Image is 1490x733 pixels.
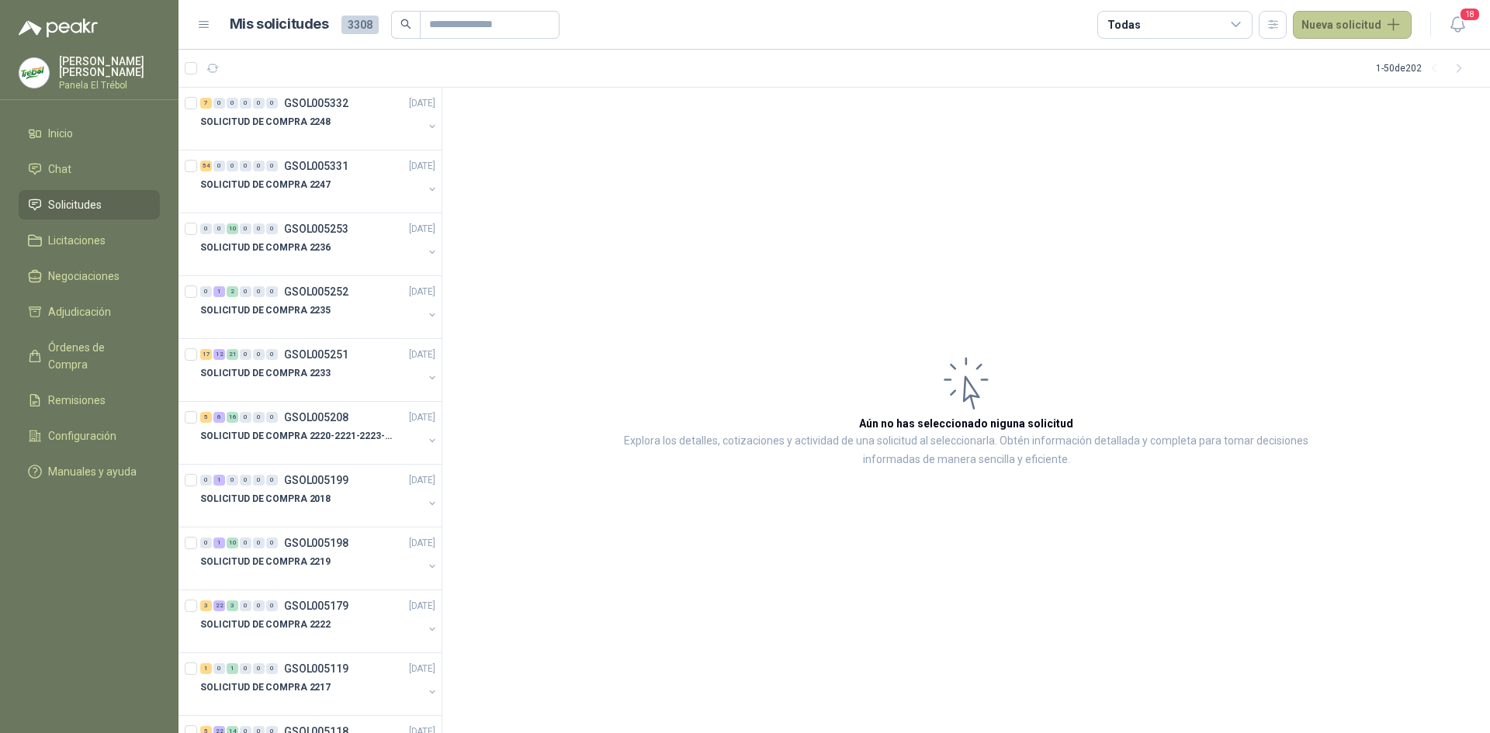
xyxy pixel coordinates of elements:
div: 0 [253,600,265,611]
p: GSOL005253 [284,223,348,234]
a: 0 1 10 0 0 0 GSOL005198[DATE] SOLICITUD DE COMPRA 2219 [200,534,438,583]
a: 5 6 16 0 0 0 GSOL005208[DATE] SOLICITUD DE COMPRA 2220-2221-2223-2224 [200,408,438,458]
button: 18 [1443,11,1471,39]
p: SOLICITUD DE COMPRA 2235 [200,303,331,318]
p: SOLICITUD DE COMPRA 2236 [200,240,331,255]
p: [DATE] [409,473,435,488]
p: GSOL005208 [284,412,348,423]
p: GSOL005332 [284,98,348,109]
p: SOLICITUD DE COMPRA 2248 [200,115,331,130]
div: 0 [200,286,212,297]
div: 0 [240,663,251,674]
span: 18 [1459,7,1481,22]
div: 0 [266,349,278,360]
div: 0 [253,475,265,486]
div: 0 [266,286,278,297]
a: Chat [19,154,160,184]
div: 0 [227,161,238,171]
div: 0 [240,600,251,611]
div: 3 [227,600,238,611]
div: 6 [213,412,225,423]
a: Configuración [19,421,160,451]
div: 0 [200,223,212,234]
div: 0 [213,223,225,234]
div: 21 [227,349,238,360]
div: 0 [266,475,278,486]
h3: Aún no has seleccionado niguna solicitud [859,415,1073,432]
div: 0 [253,223,265,234]
div: 0 [266,223,278,234]
a: 0 0 10 0 0 0 GSOL005253[DATE] SOLICITUD DE COMPRA 2236 [200,220,438,269]
a: 1 0 1 0 0 0 GSOL005119[DATE] SOLICITUD DE COMPRA 2217 [200,659,438,709]
a: Solicitudes [19,190,160,220]
div: 17 [200,349,212,360]
div: 0 [266,600,278,611]
a: Licitaciones [19,226,160,255]
p: SOLICITUD DE COMPRA 2233 [200,366,331,381]
p: [DATE] [409,599,435,614]
img: Company Logo [19,58,49,88]
p: GSOL005119 [284,663,348,674]
div: 0 [240,538,251,548]
div: 0 [266,161,278,171]
div: 1 [213,475,225,486]
p: GSOL005252 [284,286,348,297]
span: Negociaciones [48,268,120,285]
p: SOLICITUD DE COMPRA 2222 [200,617,331,632]
p: SOLICITUD DE COMPRA 2217 [200,680,331,695]
div: 0 [213,161,225,171]
div: 0 [227,475,238,486]
div: 10 [227,538,238,548]
span: search [400,19,411,29]
p: SOLICITUD DE COMPRA 2220-2221-2223-2224 [200,429,393,444]
div: Todas [1107,16,1140,33]
div: 5 [200,412,212,423]
a: 54 0 0 0 0 0 GSOL005331[DATE] SOLICITUD DE COMPRA 2247 [200,157,438,206]
p: SOLICITUD DE COMPRA 2018 [200,492,331,507]
a: Remisiones [19,386,160,415]
p: [DATE] [409,347,435,362]
p: GSOL005198 [284,538,348,548]
p: [DATE] [409,536,435,551]
a: Órdenes de Compra [19,333,160,379]
p: [DATE] [409,96,435,111]
p: [DATE] [409,222,435,237]
a: 0 1 2 0 0 0 GSOL005252[DATE] SOLICITUD DE COMPRA 2235 [200,282,438,332]
p: [DATE] [409,410,435,425]
div: 0 [266,538,278,548]
div: 0 [253,663,265,674]
img: Logo peakr [19,19,98,37]
a: Adjudicación [19,297,160,327]
div: 0 [253,161,265,171]
a: 7 0 0 0 0 0 GSOL005332[DATE] SOLICITUD DE COMPRA 2248 [200,94,438,143]
div: 0 [213,98,225,109]
div: 22 [213,600,225,611]
div: 0 [253,538,265,548]
div: 54 [200,161,212,171]
p: GSOL005331 [284,161,348,171]
p: [PERSON_NAME] [PERSON_NAME] [59,56,160,78]
p: Panela El Trébol [59,81,160,90]
div: 0 [240,98,251,109]
span: Inicio [48,125,73,142]
span: Adjudicación [48,303,111,320]
div: 1 [213,538,225,548]
div: 10 [227,223,238,234]
span: Licitaciones [48,232,106,249]
span: Remisiones [48,392,106,409]
div: 0 [227,98,238,109]
div: 0 [266,663,278,674]
a: 17 12 21 0 0 0 GSOL005251[DATE] SOLICITUD DE COMPRA 2233 [200,345,438,395]
div: 1 [227,663,238,674]
p: SOLICITUD DE COMPRA 2219 [200,555,331,569]
span: Solicitudes [48,196,102,213]
button: Nueva solicitud [1293,11,1412,39]
div: 3 [200,600,212,611]
span: Órdenes de Compra [48,339,145,373]
div: 0 [253,412,265,423]
p: [DATE] [409,662,435,676]
a: Negociaciones [19,261,160,291]
div: 7 [200,98,212,109]
div: 0 [240,223,251,234]
span: 3308 [341,16,379,34]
